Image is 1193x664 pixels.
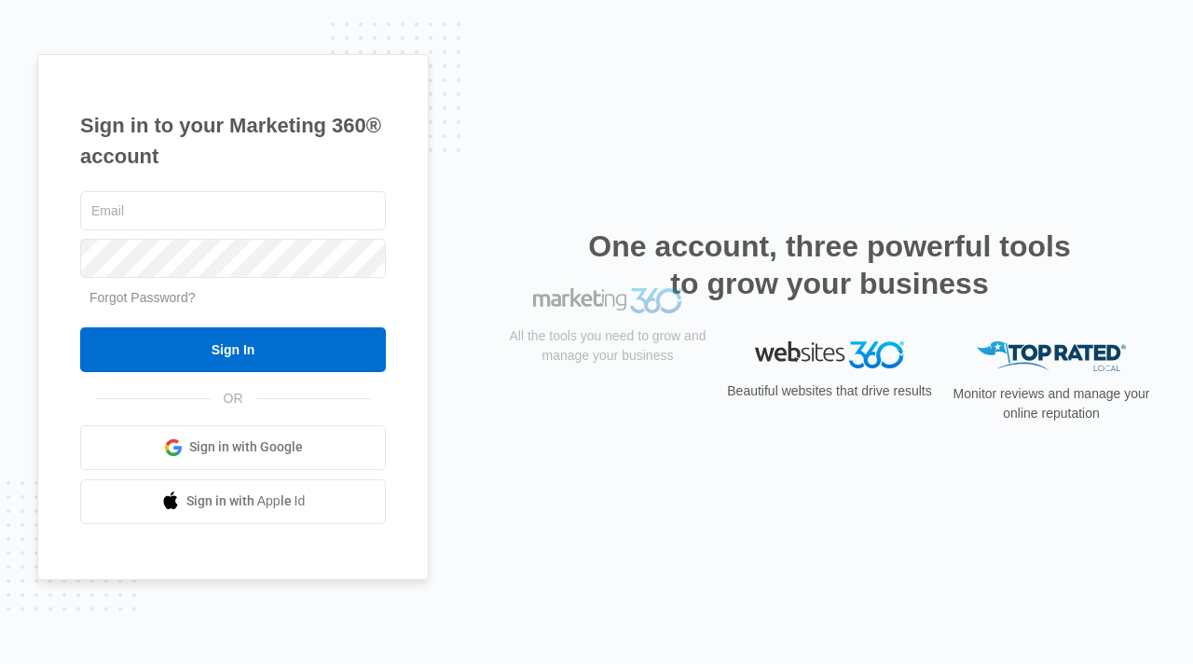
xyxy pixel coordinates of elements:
input: Email [80,191,386,230]
p: Monitor reviews and manage your online reputation [947,384,1156,423]
img: Marketing 360 [533,341,682,367]
img: Websites 360 [755,341,904,368]
img: Top Rated Local [977,341,1126,372]
a: Sign in with Google [80,425,386,470]
span: Sign in with Google [189,437,303,457]
span: OR [211,389,256,408]
p: All the tools you need to grow and manage your business [503,380,712,419]
span: Sign in with Apple Id [186,491,306,511]
h2: One account, three powerful tools to grow your business [583,228,1076,302]
input: Sign In [80,327,386,372]
a: Forgot Password? [89,290,196,305]
h1: Sign in to your Marketing 360® account [80,110,386,172]
p: Beautiful websites that drive results [725,381,934,401]
a: Sign in with Apple Id [80,479,386,524]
